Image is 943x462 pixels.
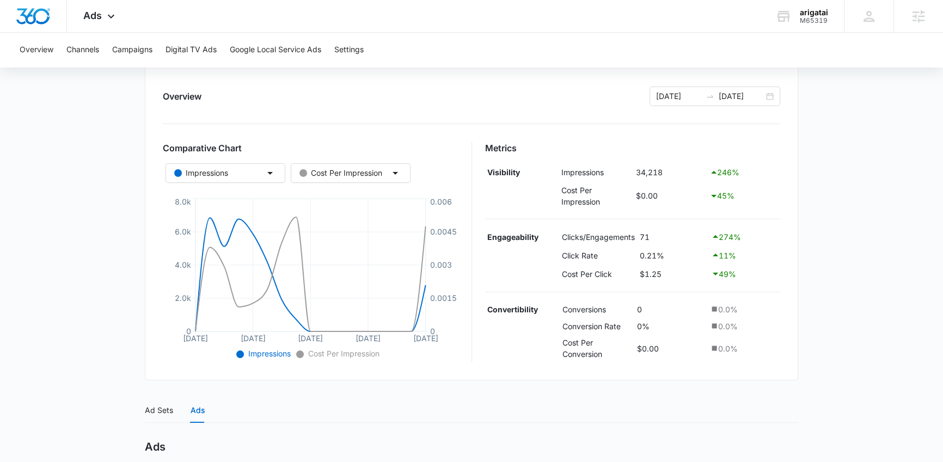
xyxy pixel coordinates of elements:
[186,327,191,336] tspan: 0
[487,168,520,177] strong: Visibility
[634,301,707,318] td: 0
[719,90,764,102] input: End date
[356,334,381,343] tspan: [DATE]
[163,90,201,103] h2: Overview
[559,264,638,283] td: Cost Per Click
[306,349,379,358] span: Cost Per Impression
[163,141,458,155] h3: Comparative Chart
[145,404,173,416] div: Ad Sets
[174,167,228,179] div: Impressions
[112,33,152,67] button: Campaigns
[634,334,707,362] td: $0.00
[559,246,638,264] td: Click Rate
[709,304,777,315] div: 0.0 %
[637,246,708,264] td: 0.21%
[246,349,291,358] span: Impressions
[711,230,777,243] div: 274 %
[637,264,708,283] td: $1.25
[706,92,714,101] span: to
[183,334,208,343] tspan: [DATE]
[709,166,778,179] div: 246 %
[83,10,102,21] span: Ads
[709,321,777,332] div: 0.0 %
[413,334,438,343] tspan: [DATE]
[430,293,457,303] tspan: 0.0015
[560,334,634,362] td: Cost Per Conversion
[485,141,781,155] h3: Metrics
[559,228,638,247] td: Clicks/Engagements
[633,163,707,182] td: 34,218
[230,33,321,67] button: Google Local Service Ads
[430,197,452,206] tspan: 0.006
[560,318,634,335] td: Conversion Rate
[241,334,266,343] tspan: [DATE]
[559,163,633,182] td: Impressions
[559,182,633,210] td: Cost Per Impression
[711,249,777,262] div: 11 %
[560,301,634,318] td: Conversions
[706,92,714,101] span: swap-right
[166,33,217,67] button: Digital TV Ads
[709,189,778,202] div: 45 %
[175,260,191,269] tspan: 4.0k
[298,334,323,343] tspan: [DATE]
[20,33,53,67] button: Overview
[633,182,707,210] td: $0.00
[334,33,364,67] button: Settings
[166,163,285,183] button: Impressions
[430,260,452,269] tspan: 0.003
[711,267,777,280] div: 49 %
[487,305,538,314] strong: Convertibility
[175,197,191,206] tspan: 8.0k
[709,343,777,354] div: 0.0 %
[430,227,457,236] tspan: 0.0045
[800,17,828,24] div: account id
[175,293,191,303] tspan: 2.0k
[291,163,411,183] button: Cost Per Impression
[175,227,191,236] tspan: 6.0k
[637,228,708,247] td: 71
[487,232,538,242] strong: Engageability
[634,318,707,335] td: 0%
[299,167,382,179] div: Cost Per Impression
[145,440,166,454] h2: Ads
[656,90,701,102] input: Start date
[430,327,435,336] tspan: 0
[800,8,828,17] div: account name
[191,404,205,416] div: Ads
[66,33,99,67] button: Channels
